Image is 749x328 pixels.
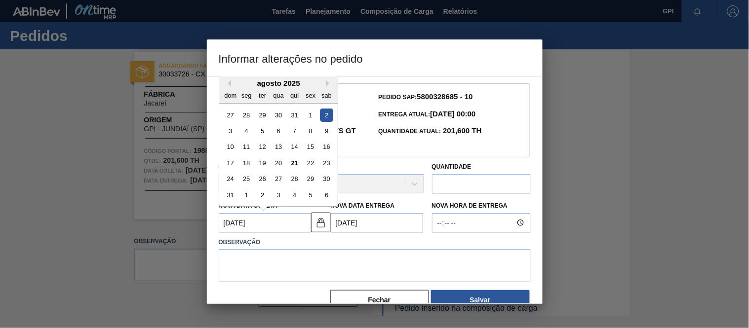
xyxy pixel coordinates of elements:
[255,140,269,153] div: Choose terça-feira, 12 de agosto de 2025
[326,80,333,87] button: Next Month
[272,88,285,102] div: qua
[430,109,475,118] strong: [DATE] 00:00
[239,124,253,138] div: Choose segunda-feira, 4 de agosto de 2025
[239,108,253,121] div: Choose segunda-feira, 28 de julho de 2025
[224,156,237,170] div: Choose domingo, 17 de agosto de 2025
[319,172,333,185] div: Choose sábado, 30 de agosto de 2025
[222,107,334,203] div: month 2025-08
[319,88,333,102] div: sab
[319,188,333,202] div: Choose sábado, 6 de setembro de 2025
[224,172,237,185] div: Choose domingo, 24 de agosto de 2025
[417,92,473,101] strong: 5800328685 - 10
[331,213,423,233] input: dd/mm/yyyy
[330,290,429,310] button: Fechar
[315,217,327,228] img: locked
[272,140,285,153] div: Choose quarta-feira, 13 de agosto de 2025
[239,188,253,202] div: Choose segunda-feira, 1 de setembro de 2025
[432,199,531,213] label: Nova Hora de Entrega
[287,124,301,138] div: Choose quinta-feira, 7 de agosto de 2025
[224,88,237,102] div: dom
[319,156,333,170] div: Choose sábado, 23 de agosto de 2025
[272,124,285,138] div: Choose quarta-feira, 6 de agosto de 2025
[311,213,331,232] button: locked
[224,140,237,153] div: Choose domingo, 10 de agosto de 2025
[255,156,269,170] div: Choose terça-feira, 19 de agosto de 2025
[319,140,333,153] div: Choose sábado, 16 de agosto de 2025
[219,235,531,250] label: Observação
[319,108,333,121] div: Choose sábado, 2 de agosto de 2025
[207,39,543,77] h3: Informar alterações no pedido
[304,172,317,185] div: Choose sexta-feira, 29 de agosto de 2025
[239,88,253,102] div: seg
[239,172,253,185] div: Choose segunda-feira, 25 de agosto de 2025
[441,126,482,135] strong: 201,600 TH
[219,202,278,209] label: Nova Data Coleta
[224,124,237,138] div: Choose domingo, 3 de agosto de 2025
[272,156,285,170] div: Choose quarta-feira, 20 de agosto de 2025
[331,202,395,209] label: Nova Data Entrega
[224,80,231,87] button: Previous Month
[287,188,301,202] div: Choose quinta-feira, 4 de setembro de 2025
[224,108,237,121] div: Choose domingo, 27 de julho de 2025
[287,172,301,185] div: Choose quinta-feira, 28 de agosto de 2025
[379,94,473,101] span: Pedido SAP:
[431,290,530,310] button: Salvar
[287,88,301,102] div: qui
[255,108,269,121] div: Choose terça-feira, 29 de julho de 2025
[304,108,317,121] div: Choose sexta-feira, 1 de agosto de 2025
[272,108,285,121] div: Choose quarta-feira, 30 de julho de 2025
[272,188,285,202] div: Choose quarta-feira, 3 de setembro de 2025
[255,124,269,138] div: Choose terça-feira, 5 de agosto de 2025
[239,140,253,153] div: Choose segunda-feira, 11 de agosto de 2025
[287,140,301,153] div: Choose quinta-feira, 14 de agosto de 2025
[255,88,269,102] div: ter
[239,156,253,170] div: Choose segunda-feira, 18 de agosto de 2025
[255,172,269,185] div: Choose terça-feira, 26 de agosto de 2025
[432,163,472,170] label: Quantidade
[272,172,285,185] div: Choose quarta-feira, 27 de agosto de 2025
[304,140,317,153] div: Choose sexta-feira, 15 de agosto de 2025
[255,188,269,202] div: Choose terça-feira, 2 de setembro de 2025
[287,156,301,170] div: Choose quinta-feira, 21 de agosto de 2025
[304,188,317,202] div: Choose sexta-feira, 5 de setembro de 2025
[224,188,237,202] div: Choose domingo, 31 de agosto de 2025
[287,108,301,121] div: Choose quinta-feira, 31 de julho de 2025
[304,88,317,102] div: sex
[304,156,317,170] div: Choose sexta-feira, 22 de agosto de 2025
[379,111,476,118] span: Entrega Atual:
[219,79,338,87] div: agosto 2025
[319,124,333,138] div: Choose sábado, 9 de agosto de 2025
[379,128,482,135] span: Quantidade Atual:
[219,213,311,233] input: dd/mm/yyyy
[304,124,317,138] div: Choose sexta-feira, 8 de agosto de 2025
